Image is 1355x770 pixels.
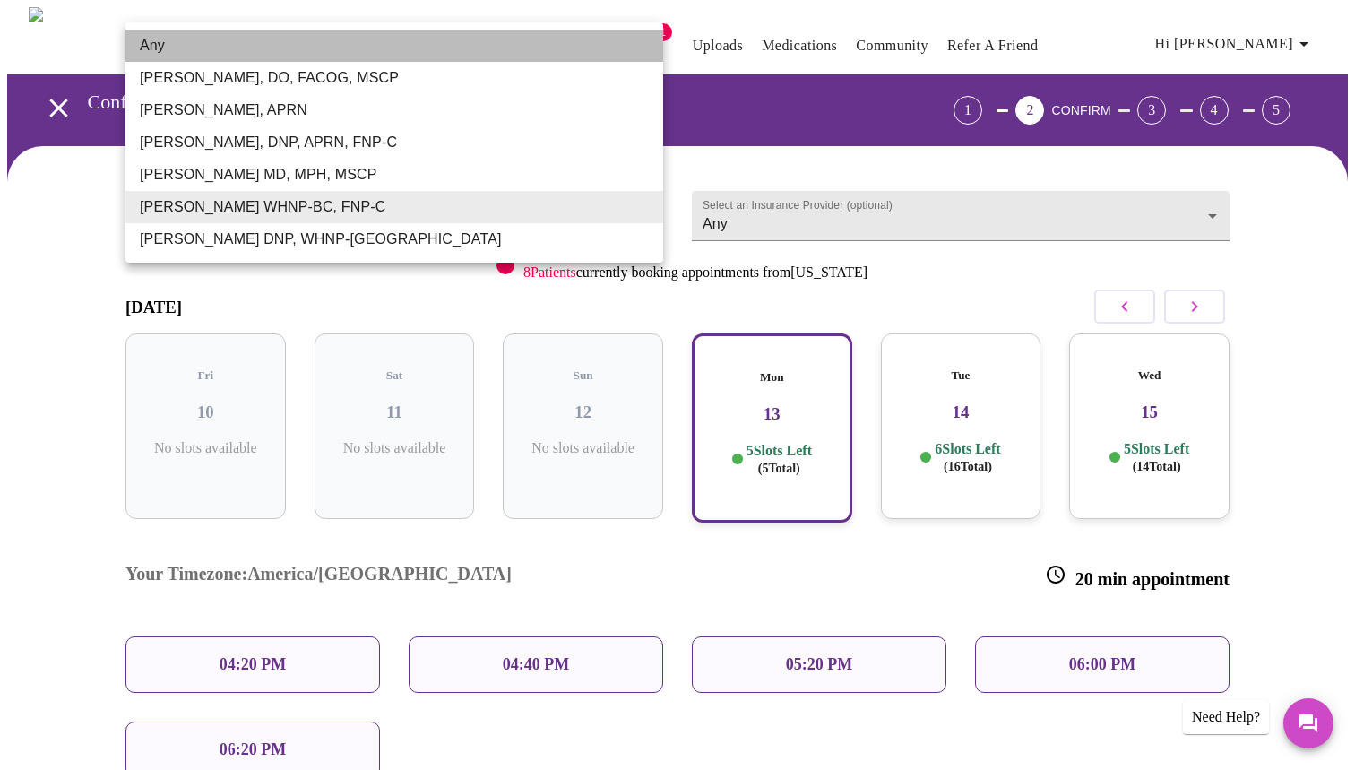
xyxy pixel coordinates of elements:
[125,126,663,159] li: [PERSON_NAME], DNP, APRN, FNP-C
[125,62,663,94] li: [PERSON_NAME], DO, FACOG, MSCP
[125,159,663,191] li: [PERSON_NAME] MD, MPH, MSCP
[125,223,663,255] li: [PERSON_NAME] DNP, WHNP-[GEOGRAPHIC_DATA]
[125,30,663,62] li: Any
[125,191,663,223] li: [PERSON_NAME] WHNP-BC, FNP-C
[125,94,663,126] li: [PERSON_NAME], APRN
